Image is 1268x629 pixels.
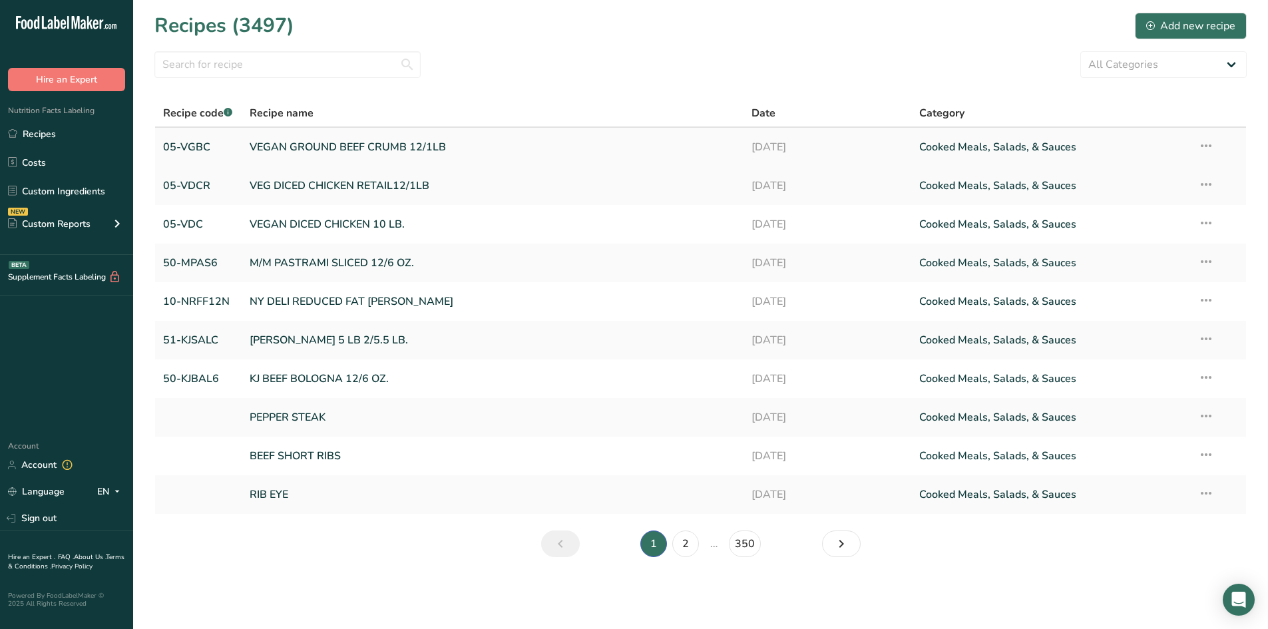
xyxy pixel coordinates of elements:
[1135,13,1247,39] button: Add new recipe
[751,365,903,393] a: [DATE]
[8,592,125,608] div: Powered By FoodLabelMaker © 2025 All Rights Reserved
[751,133,903,161] a: [DATE]
[250,365,736,393] a: KJ BEEF BOLOGNA 12/6 OZ.
[8,552,55,562] a: Hire an Expert .
[163,326,234,354] a: 51-KJSALC
[1146,18,1235,34] div: Add new recipe
[250,326,736,354] a: [PERSON_NAME] 5 LB 2/5.5 LB.
[97,484,125,500] div: EN
[751,288,903,315] a: [DATE]
[250,403,736,431] a: PEPPER STEAK
[163,365,234,393] a: 50-KJBAL6
[163,106,232,120] span: Recipe code
[250,249,736,277] a: M/M PASTRAMI SLICED 12/6 OZ.
[250,288,736,315] a: NY DELI REDUCED FAT [PERSON_NAME]
[919,403,1182,431] a: Cooked Meals, Salads, & Sauces
[919,249,1182,277] a: Cooked Meals, Salads, & Sauces
[751,105,775,121] span: Date
[250,172,736,200] a: VEG DICED CHICKEN RETAIL12/1LB
[751,326,903,354] a: [DATE]
[8,552,124,571] a: Terms & Conditions .
[8,217,91,231] div: Custom Reports
[751,442,903,470] a: [DATE]
[51,562,93,571] a: Privacy Policy
[822,530,861,557] a: Next page
[250,481,736,509] a: RIB EYE
[8,480,65,503] a: Language
[163,288,234,315] a: 10-NRFF12N
[919,105,964,121] span: Category
[8,68,125,91] button: Hire an Expert
[541,530,580,557] a: Previous page
[163,133,234,161] a: 05-VGBC
[751,172,903,200] a: [DATE]
[751,210,903,238] a: [DATE]
[751,249,903,277] a: [DATE]
[919,210,1182,238] a: Cooked Meals, Salads, & Sauces
[58,552,74,562] a: FAQ .
[9,261,29,269] div: BETA
[250,105,314,121] span: Recipe name
[919,481,1182,509] a: Cooked Meals, Salads, & Sauces
[163,249,234,277] a: 50-MPAS6
[250,442,736,470] a: BEEF SHORT RIBS
[74,552,106,562] a: About Us .
[919,326,1182,354] a: Cooked Meals, Salads, & Sauces
[919,442,1182,470] a: Cooked Meals, Salads, & Sauces
[250,133,736,161] a: VEGAN GROUND BEEF CRUMB 12/1LB
[919,172,1182,200] a: Cooked Meals, Salads, & Sauces
[919,365,1182,393] a: Cooked Meals, Salads, & Sauces
[919,133,1182,161] a: Cooked Meals, Salads, & Sauces
[250,210,736,238] a: VEGAN DICED CHICKEN 10 LB.
[919,288,1182,315] a: Cooked Meals, Salads, & Sauces
[751,403,903,431] a: [DATE]
[163,172,234,200] a: 05-VDCR
[751,481,903,509] a: [DATE]
[154,11,294,41] h1: Recipes (3497)
[729,530,761,557] a: Page 350.
[163,210,234,238] a: 05-VDC
[1223,584,1255,616] div: Open Intercom Messenger
[8,208,28,216] div: NEW
[154,51,421,78] input: Search for recipe
[672,530,699,557] a: Page 2.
